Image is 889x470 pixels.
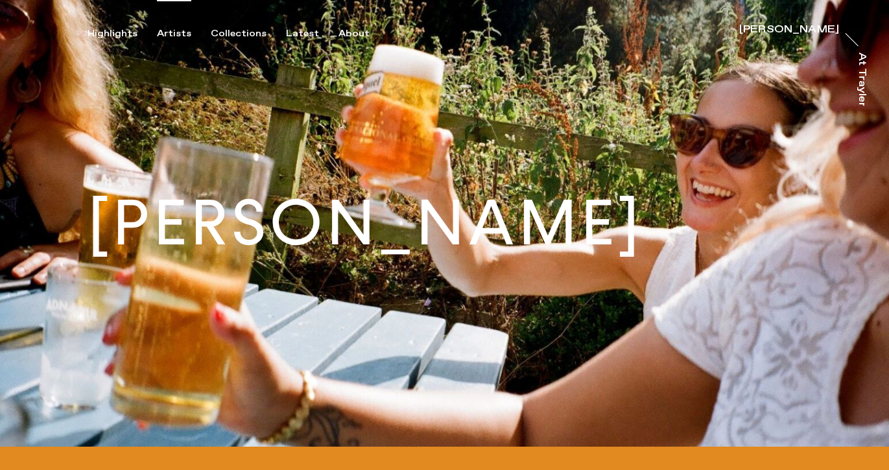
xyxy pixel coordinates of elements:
[88,28,137,40] div: Highlights
[854,53,867,106] a: At Trayler
[338,28,370,40] div: About
[338,28,389,40] button: About
[88,28,157,40] button: Highlights
[286,28,319,40] div: Latest
[739,25,839,38] a: [PERSON_NAME]
[286,28,338,40] button: Latest
[88,192,643,255] h1: [PERSON_NAME]
[157,28,191,40] div: Artists
[157,28,211,40] button: Artists
[211,28,267,40] div: Collections
[857,53,867,108] div: At Trayler
[211,28,286,40] button: Collections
